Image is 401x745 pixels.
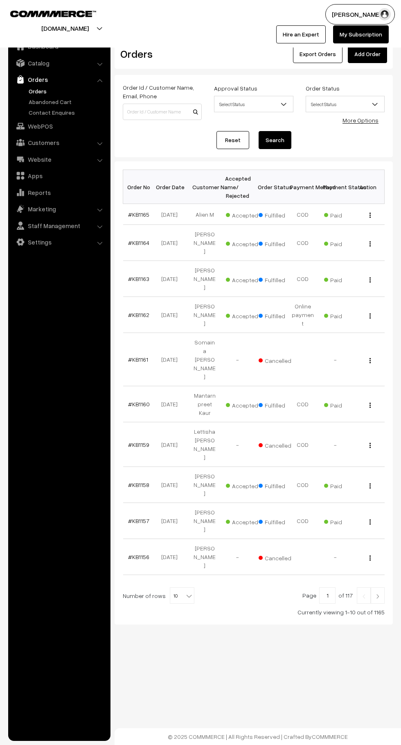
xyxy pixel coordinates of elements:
[188,386,221,422] td: Mantarnpreet Kaur
[286,297,319,333] td: Online payment
[128,517,149,524] a: #KB1157
[155,204,188,225] td: [DATE]
[128,311,149,318] a: #KB1162
[286,386,319,422] td: COD
[259,209,300,220] span: Fulfilled
[369,555,371,561] img: Menu
[155,261,188,297] td: [DATE]
[155,297,188,333] td: [DATE]
[259,399,300,410] span: Fulfilled
[369,403,371,408] img: Menu
[188,333,221,386] td: Somaina [PERSON_NAME]
[369,213,371,218] img: Menu
[128,481,149,488] a: #KB1158
[286,467,319,503] td: COD
[120,48,201,60] h2: Orders
[10,218,108,233] a: Staff Management
[293,45,342,63] button: Export Orders
[27,87,108,95] a: Orders
[324,516,365,526] span: Paid
[170,588,194,604] span: 10
[226,274,267,284] span: Accepted
[226,238,267,248] span: Accepted
[10,11,96,17] img: COMMMERCE
[10,152,108,167] a: Website
[27,108,108,117] a: Contact Enquires
[221,539,254,575] td: -
[155,467,188,503] td: [DATE]
[333,25,389,43] a: My Subscription
[155,333,188,386] td: [DATE]
[155,422,188,467] td: [DATE]
[352,170,385,204] th: Action
[276,25,326,43] a: Hire an Expert
[324,480,365,490] span: Paid
[226,516,267,526] span: Accepted
[128,356,148,363] a: #KB1161
[188,225,221,261] td: [PERSON_NAME]
[155,170,188,204] th: Order Date
[259,131,291,149] button: Search
[259,480,300,490] span: Fulfilled
[286,204,319,225] td: COD
[128,211,149,218] a: #KB1165
[155,225,188,261] td: [DATE]
[286,422,319,467] td: COD
[188,170,221,204] th: Customer Name
[286,225,319,261] td: COD
[123,591,166,600] span: Number of rows
[226,209,267,220] span: Accepted
[324,274,365,284] span: Paid
[123,104,202,120] input: Order Id / Customer Name / Customer Email / Customer Phone
[369,483,371,489] img: Menu
[369,313,371,319] img: Menu
[155,503,188,539] td: [DATE]
[369,358,371,363] img: Menu
[123,83,202,100] label: Order Id / Customer Name, Email, Phone
[128,401,150,408] a: #KB1160
[188,503,221,539] td: [PERSON_NAME]
[216,131,249,149] a: Reset
[259,354,300,365] span: Cancelled
[10,56,108,70] a: Catalog
[319,539,352,575] td: -
[306,96,385,112] span: Select Status
[319,170,352,204] th: Payment Status
[10,202,108,216] a: Marketing
[128,441,149,448] a: #KB1159
[10,235,108,249] a: Settings
[115,728,401,745] footer: © 2025 COMMMERCE | All Rights Reserved | Crafted By
[286,503,319,539] td: COD
[259,552,300,562] span: Cancelled
[128,275,149,282] a: #KB1163
[128,239,149,246] a: #KB1164
[10,185,108,200] a: Reports
[369,277,371,283] img: Menu
[214,96,293,112] span: Select Status
[13,18,117,38] button: [DOMAIN_NAME]
[226,399,267,410] span: Accepted
[155,386,188,422] td: [DATE]
[10,72,108,87] a: Orders
[369,443,371,448] img: Menu
[306,97,384,111] span: Select Status
[324,238,365,248] span: Paid
[259,310,300,320] span: Fulfilled
[214,97,293,111] span: Select Status
[10,119,108,134] a: WebPOS
[221,422,254,467] td: -
[374,594,381,599] img: Right
[123,608,385,616] div: Currently viewing 1-10 out of 1165
[221,333,254,386] td: -
[324,399,365,410] span: Paid
[155,539,188,575] td: [DATE]
[259,439,300,450] span: Cancelled
[342,117,378,124] a: More Options
[128,553,149,560] a: #KB1156
[10,168,108,183] a: Apps
[170,587,194,604] span: 10
[188,422,221,467] td: Lettisha [PERSON_NAME]
[324,310,365,320] span: Paid
[259,238,300,248] span: Fulfilled
[286,170,319,204] th: Payment Method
